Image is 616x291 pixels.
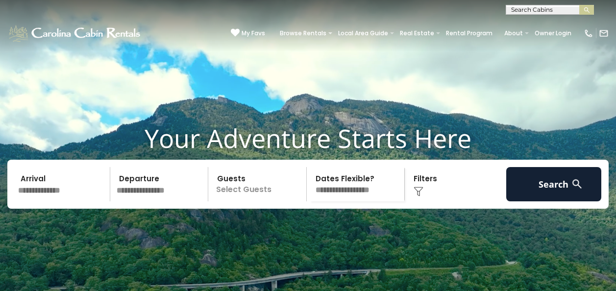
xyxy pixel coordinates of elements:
img: mail-regular-white.png [599,28,609,38]
a: My Favs [231,28,265,38]
img: phone-regular-white.png [584,28,593,38]
a: Browse Rentals [275,26,331,40]
h1: Your Adventure Starts Here [7,123,609,153]
a: About [499,26,528,40]
img: filter--v1.png [414,187,423,196]
a: Real Estate [395,26,439,40]
button: Search [506,167,602,201]
a: Rental Program [441,26,497,40]
img: search-regular-white.png [571,178,583,190]
img: White-1-1-2.png [7,24,143,43]
a: Local Area Guide [333,26,393,40]
p: Select Guests [211,167,306,201]
span: My Favs [242,29,265,38]
a: Owner Login [530,26,576,40]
